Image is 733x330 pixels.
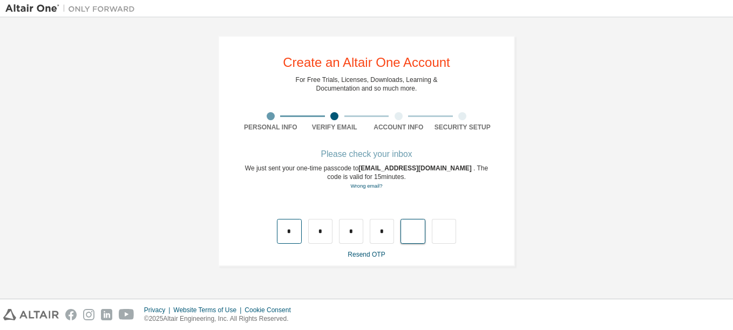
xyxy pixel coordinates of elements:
[350,183,382,189] a: Go back to the registration form
[144,314,297,324] p: © 2025 Altair Engineering, Inc. All Rights Reserved.
[83,309,94,320] img: instagram.svg
[283,56,450,69] div: Create an Altair One Account
[358,164,473,172] span: [EMAIL_ADDRESS][DOMAIN_NAME]
[239,151,494,157] div: Please check your inbox
[173,306,245,314] div: Website Terms of Use
[101,309,112,320] img: linkedin.svg
[296,75,438,93] div: For Free Trials, Licenses, Downloads, Learning & Documentation and so much more.
[348,251,385,258] a: Resend OTP
[431,123,495,132] div: Security Setup
[119,309,134,320] img: youtube.svg
[366,123,431,132] div: Account Info
[5,3,140,14] img: Altair One
[245,306,297,314] div: Cookie Consent
[65,309,77,320] img: facebook.svg
[3,309,59,320] img: altair_logo.svg
[239,164,494,190] div: We just sent your one-time passcode to . The code is valid for 15 minutes.
[144,306,173,314] div: Privacy
[303,123,367,132] div: Verify Email
[239,123,303,132] div: Personal Info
